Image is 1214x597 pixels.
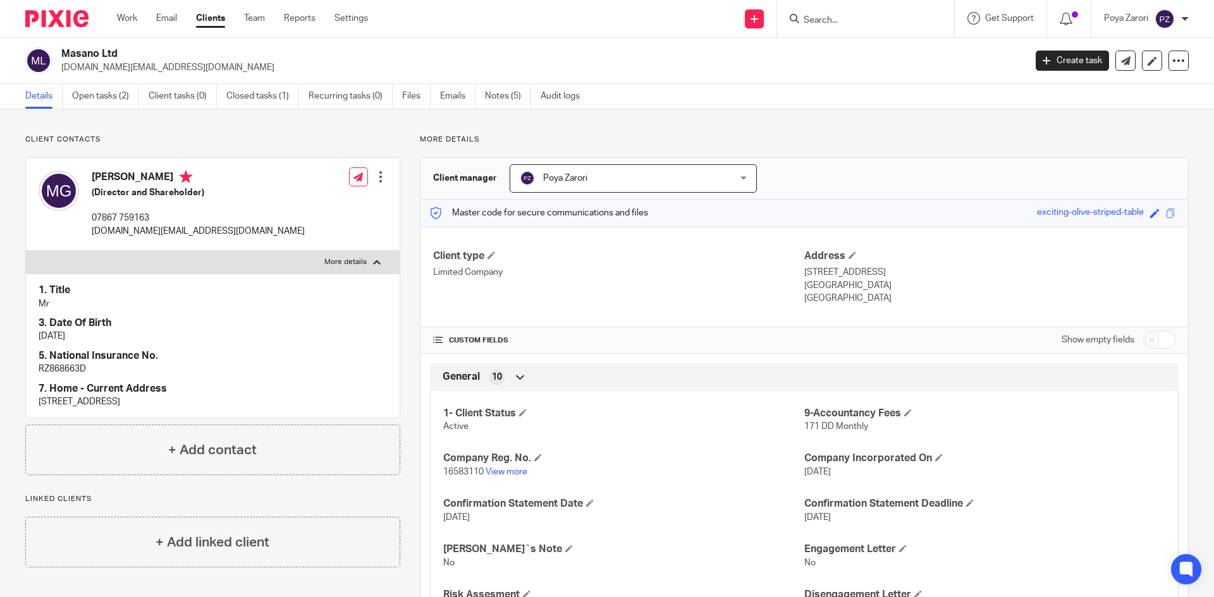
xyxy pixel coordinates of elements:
p: Limited Company [433,266,804,279]
span: [DATE] [443,513,470,522]
label: Show empty fields [1062,334,1134,346]
span: 171 DD Monthly [804,422,868,431]
img: svg%3E [1155,9,1175,29]
h4: Confirmation Statement Date [443,497,804,510]
h4: Company Reg. No. [443,452,804,465]
p: 07867 759163 [92,212,305,224]
p: Poya Zarori [1104,12,1148,25]
a: View more [486,467,527,476]
span: [DATE] [804,513,831,522]
p: More details [324,257,367,267]
a: Work [117,12,137,25]
a: Email [156,12,177,25]
h4: [PERSON_NAME]`s Note [443,543,804,556]
span: No [804,558,816,567]
p: [GEOGRAPHIC_DATA] [804,292,1175,305]
img: svg%3E [520,171,535,186]
h4: 3. Date Of Birth [39,317,387,330]
img: Pixie [25,10,89,27]
h4: 1. Title [39,284,387,297]
a: Closed tasks (1) [226,84,299,109]
a: Client tasks (0) [149,84,217,109]
p: [GEOGRAPHIC_DATA] [804,279,1175,292]
h4: Engagement Letter [804,543,1165,556]
h4: 5. National Insurance No. [39,349,387,363]
h4: + Add contact [168,440,257,460]
a: Emails [440,84,475,109]
a: Reports [284,12,316,25]
a: Create task [1036,51,1109,71]
h4: [PERSON_NAME] [92,171,305,186]
p: More details [420,135,1189,145]
h4: 9-Accountancy Fees [804,407,1165,420]
span: 16583110 [443,467,484,476]
span: General [443,370,480,383]
a: Details [25,84,63,109]
h4: Address [804,250,1175,263]
h5: (Director and Shareholder) [92,186,305,199]
p: Linked clients [25,494,400,504]
span: Poya Zarori [543,174,587,183]
p: [DATE] [39,330,387,342]
a: Recurring tasks (0) [309,84,393,109]
h4: Client type [433,250,804,263]
p: [DOMAIN_NAME][EMAIL_ADDRESS][DOMAIN_NAME] [92,225,305,238]
a: Notes (5) [485,84,531,109]
div: exciting-olive-striped-table [1037,206,1144,220]
p: Mr [39,298,387,310]
p: [DOMAIN_NAME][EMAIL_ADDRESS][DOMAIN_NAME] [61,61,1017,74]
span: Get Support [985,14,1034,23]
h4: 7. Home - Current Address [39,382,387,395]
a: Clients [196,12,225,25]
a: Audit logs [541,84,589,109]
a: Files [402,84,431,109]
h4: + Add linked client [156,533,269,552]
span: [DATE] [804,467,831,476]
p: Client contacts [25,135,400,145]
h4: Company Incorporated On [804,452,1165,465]
i: Primary [180,171,192,183]
img: svg%3E [25,47,52,74]
p: Master code for secure communications and files [430,207,648,219]
p: [STREET_ADDRESS] [804,266,1175,279]
img: svg%3E [39,171,79,211]
span: Active [443,422,469,431]
h3: Client manager [433,172,497,184]
a: Settings [334,12,368,25]
h2: Masano Ltd [61,47,826,61]
a: Team [244,12,265,25]
p: RZ868663D [39,363,387,375]
input: Search [802,15,916,27]
h4: Confirmation Statement Deadline [804,497,1165,510]
h4: 1- Client Status [443,407,804,420]
a: Open tasks (2) [72,84,139,109]
span: No [443,558,455,567]
p: [STREET_ADDRESS] [39,395,387,408]
h4: CUSTOM FIELDS [433,335,804,346]
span: 10 [492,371,502,383]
